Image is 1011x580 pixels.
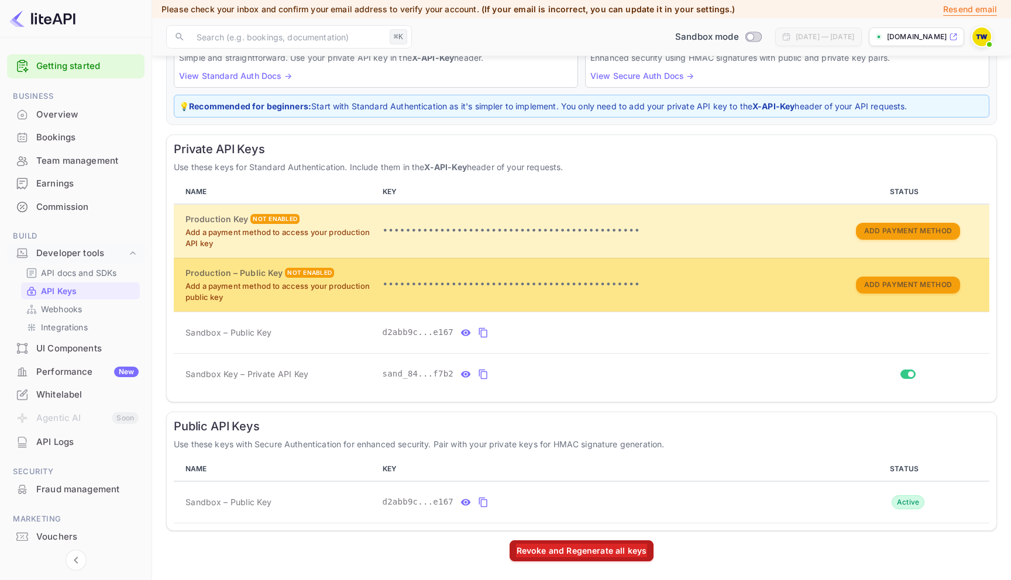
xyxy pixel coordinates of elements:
div: Not enabled [250,214,300,224]
div: Overview [36,108,139,122]
table: private api keys table [174,180,989,395]
div: Commission [7,196,145,219]
div: New [114,367,139,377]
div: API docs and SDKs [21,264,140,281]
a: API Logs [7,431,145,453]
div: Developer tools [36,247,127,260]
div: UI Components [36,342,139,355]
a: API Keys [26,285,135,297]
a: Overview [7,103,145,125]
strong: X-API-Key [424,162,466,172]
span: Please check your inbox and confirm your email address to verify your account. [161,4,479,14]
span: Business [7,90,145,103]
div: Revoke and Regenerate all keys [516,544,648,557]
a: Integrations [26,321,135,333]
a: Earnings [7,172,145,194]
div: Bookings [36,131,139,144]
a: Add Payment Method [856,225,960,235]
div: PerformanceNew [7,361,145,384]
span: d2abb9c...e167 [383,496,454,508]
span: sand_84...f7b2 [383,368,454,380]
div: Vouchers [7,526,145,548]
a: View Standard Auth Docs → [179,71,292,81]
input: Search (e.g. bookings, documentation) [190,25,385,49]
div: Fraud management [36,483,139,496]
span: Sandbox – Public Key [185,496,271,508]
p: Add a payment method to access your production public key [185,281,373,303]
button: Add Payment Method [856,277,960,294]
th: STATUS [826,180,989,204]
div: API Logs [36,436,139,449]
a: Add Payment Method [856,279,960,289]
th: KEY [378,457,827,481]
div: Not enabled [285,268,334,278]
div: Active [892,495,925,509]
a: Commission [7,196,145,217]
div: ⌘K [390,29,407,44]
p: API docs and SDKs [41,267,117,279]
a: UI Components [7,337,145,359]
div: Switch to Production mode [670,30,766,44]
th: NAME [174,457,378,481]
div: Integrations [21,319,140,336]
span: Security [7,465,145,478]
button: Collapse navigation [66,550,87,571]
div: Overview [7,103,145,126]
a: Team management [7,150,145,171]
span: d2abb9c...e167 [383,326,454,339]
div: Fraud management [7,478,145,501]
p: ••••••••••••••••••••••••••••••••••••••••••••• [383,278,822,292]
a: View Secure Auth Docs → [590,71,694,81]
a: PerformanceNew [7,361,145,382]
div: Team management [7,150,145,172]
a: Bookings [7,126,145,148]
th: NAME [174,180,378,204]
a: Fraud management [7,478,145,500]
h6: Public API Keys [174,419,989,433]
div: Earnings [7,172,145,195]
div: UI Components [7,337,145,360]
span: Sandbox mode [675,30,739,44]
div: Bookings [7,126,145,149]
p: [DOMAIN_NAME] [887,32,947,42]
div: Developer tools [7,243,145,264]
div: Getting started [7,54,145,78]
div: Webhooks [21,301,140,317]
p: Integrations [41,321,88,333]
th: STATUS [826,457,989,481]
p: 💡 Start with Standard Authentication as it's simpler to implement. You only need to add your priv... [179,100,984,112]
div: Whitelabel [36,388,139,402]
strong: Recommended for beginners: [189,101,311,111]
span: Marketing [7,513,145,526]
span: (If your email is incorrect, you can update it in your settings.) [482,4,735,14]
a: API docs and SDKs [26,267,135,279]
p: ••••••••••••••••••••••••••••••••••••••••••••• [383,224,822,238]
div: Performance [36,365,139,379]
div: Whitelabel [7,384,145,406]
div: API Logs [7,431,145,454]
div: Commission [36,201,139,214]
div: API Keys [21,282,140,299]
button: Add Payment Method [856,223,960,240]
div: [DATE] — [DATE] [796,32,854,42]
a: Whitelabel [7,384,145,405]
img: LiteAPI logo [9,9,75,28]
td: Sandbox Key – Private API Key [174,353,378,395]
a: Getting started [36,60,139,73]
th: KEY [378,180,827,204]
div: Earnings [36,177,139,191]
p: API Keys [41,285,77,297]
table: public api keys table [174,457,989,523]
p: Use these keys for Standard Authentication. Include them in the header of your requests. [174,161,989,173]
p: Webhooks [41,303,82,315]
span: Build [7,230,145,243]
p: Use these keys with Secure Authentication for enhanced security. Pair with your private keys for ... [174,438,989,450]
strong: X-API-Key [752,101,795,111]
a: Webhooks [26,303,135,315]
a: Vouchers [7,526,145,547]
div: Team management [36,154,139,168]
h6: Production – Public Key [185,267,283,279]
p: Enhanced security using HMAC signatures with public and private key pairs. [590,51,984,64]
p: Simple and straightforward. Use your private API key in the header. [179,51,573,64]
strong: X-API-Key [412,53,454,63]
